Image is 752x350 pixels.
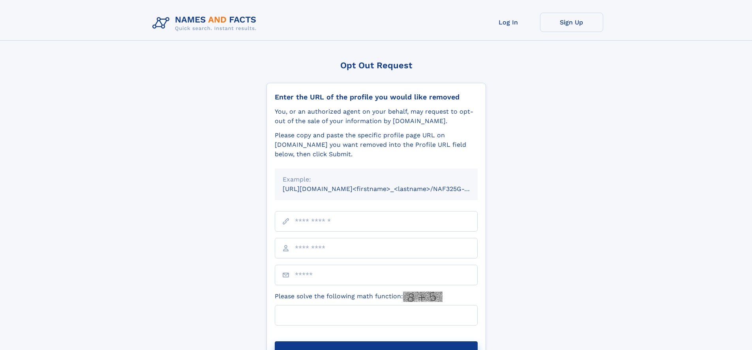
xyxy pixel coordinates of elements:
[275,93,478,101] div: Enter the URL of the profile you would like removed
[275,131,478,159] div: Please copy and paste the specific profile page URL on [DOMAIN_NAME] you want removed into the Pr...
[275,292,443,302] label: Please solve the following math function:
[149,13,263,34] img: Logo Names and Facts
[540,13,603,32] a: Sign Up
[477,13,540,32] a: Log In
[275,107,478,126] div: You, or an authorized agent on your behalf, may request to opt-out of the sale of your informatio...
[266,60,486,70] div: Opt Out Request
[283,175,470,184] div: Example:
[283,185,493,193] small: [URL][DOMAIN_NAME]<firstname>_<lastname>/NAF325G-xxxxxxxx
